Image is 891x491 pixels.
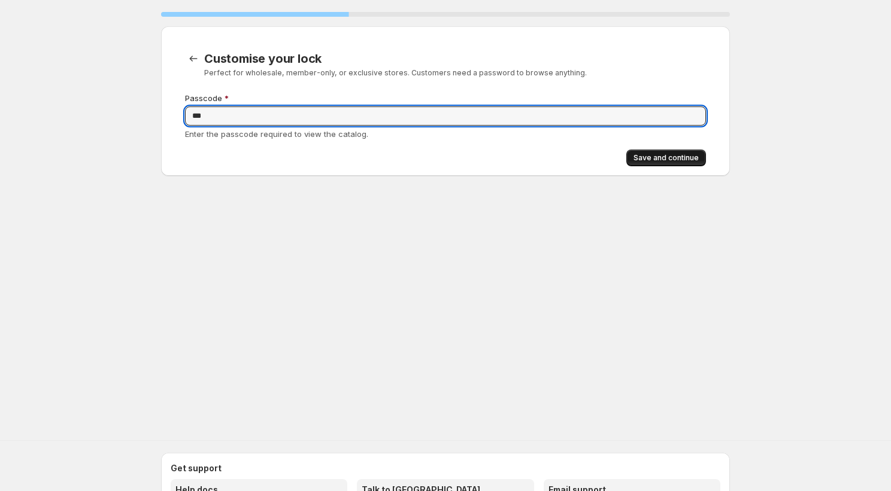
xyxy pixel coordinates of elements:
span: Customise your lock [204,51,322,66]
h2: Get support [171,462,720,474]
span: Enter the passcode required to view the catalog. [185,129,368,139]
button: CustomisationStep.backToTemplates [185,50,202,67]
button: Save and continue [626,150,706,166]
span: Passcode [185,93,222,103]
span: Save and continue [634,153,699,163]
p: Perfect for wholesale, member-only, or exclusive stores. Customers need a password to browse anyt... [204,68,706,78]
